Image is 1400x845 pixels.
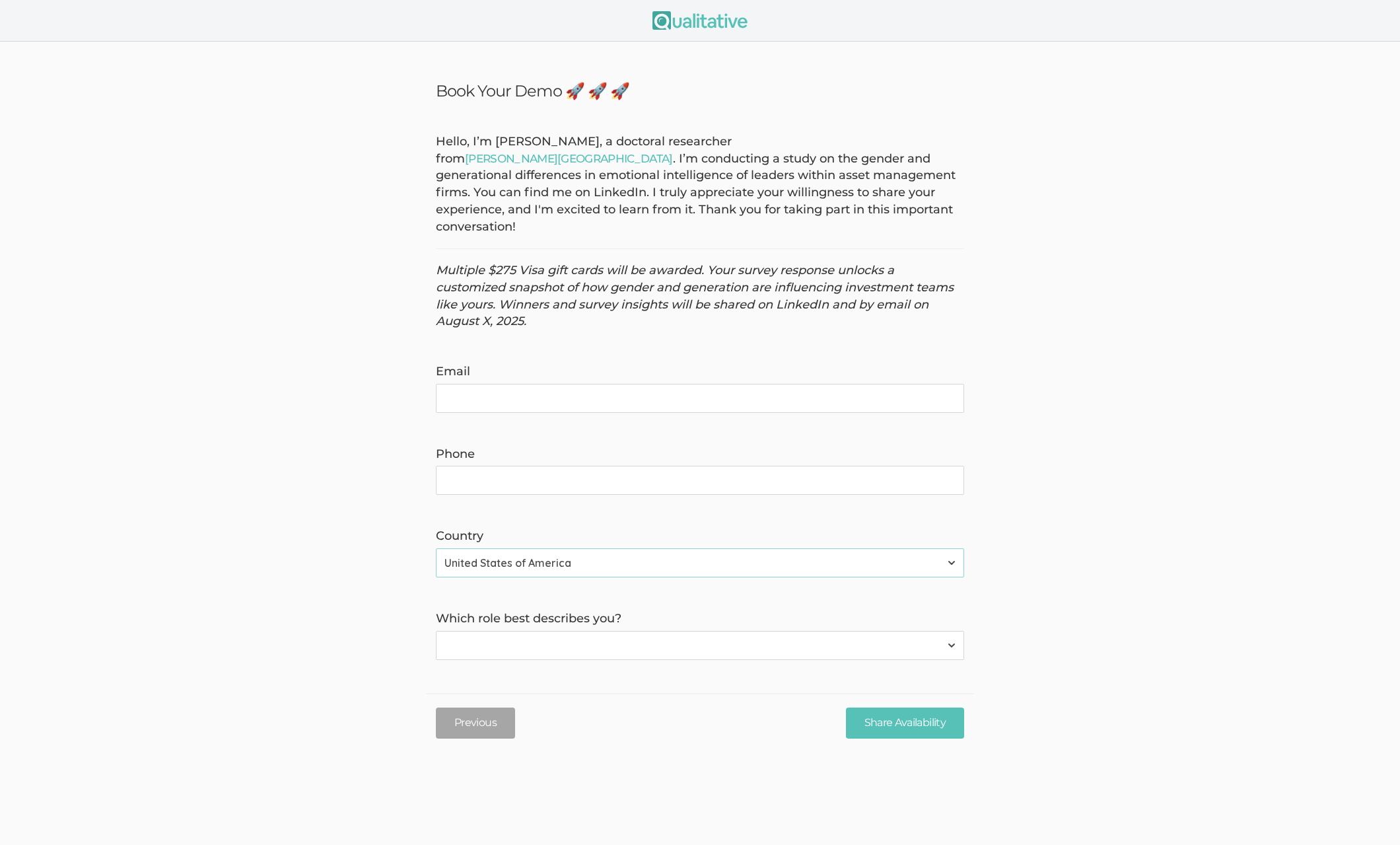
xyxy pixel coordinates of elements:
label: Country [436,528,964,545]
label: Phone [436,446,964,463]
div: Hello, I’m [PERSON_NAME], a doctoral researcher from . I’m conducting a study on the gender and g... [426,133,974,330]
a: [PERSON_NAME][GEOGRAPHIC_DATA] [465,152,673,165]
input: Share Availability [846,708,964,739]
label: Email [436,363,964,381]
button: Previous [436,708,515,739]
h3: Book Your Demo 🚀 🚀 🚀 [436,81,964,100]
img: Qualitative [652,11,748,30]
label: Which role best describes you? [436,610,964,628]
em: Multiple $275 Visa gift cards will be awarded. Your survey response unlocks a customized snapshot... [436,263,954,328]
